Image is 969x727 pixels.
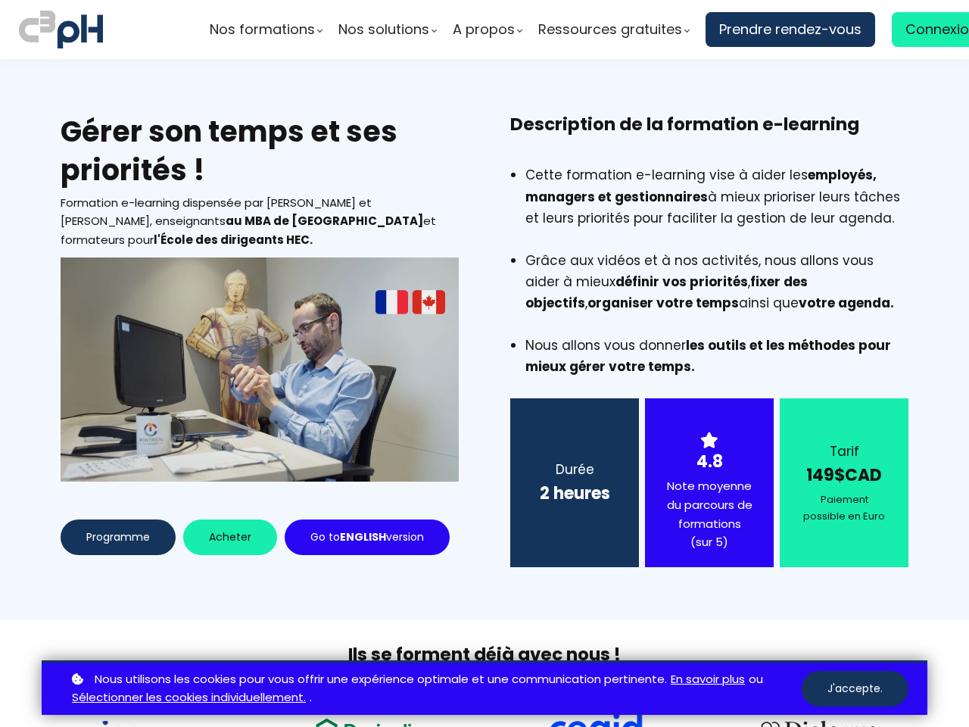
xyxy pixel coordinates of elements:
[154,232,313,248] b: l'École des dirigeants HEC.
[696,450,723,473] strong: 4.8
[587,294,739,312] strong: organiser votre temps
[706,12,875,47] a: Prendre rendez-vous
[210,18,315,41] span: Nos formations
[664,533,755,552] div: (sur 5)
[525,335,908,377] li: Nous allons vous donner
[525,250,908,335] li: Grâce aux vidéos et à nos activités, nous allons vous aider à mieux , , ainsi que
[719,18,862,41] span: Prendre rendez-vous
[529,459,620,480] div: Durée
[453,18,515,41] span: A propos
[42,643,927,666] h2: Ils se forment déjà avec nous !
[799,441,890,462] div: Tarif
[525,164,908,249] li: Cette formation e-learning vise à aider les à mieux prioriser leurs tâches et leurs priorités pou...
[799,294,894,312] strong: votre agenda.
[525,273,808,312] strong: fixer des objectifs
[285,520,450,555] button: Go toENGLISHversion
[95,670,667,689] span: Nous utilisons les cookies pour vous offrir une expérience optimale et une communication pertinente.
[615,273,748,291] strong: définir vos priorités
[209,529,251,545] span: Acheter
[183,520,277,555] button: Acheter
[61,520,176,555] button: Programme
[540,482,610,505] b: 2 heures
[68,670,802,708] p: ou .
[310,529,424,545] span: Go to version
[61,194,459,250] div: Formation e-learning dispensée par [PERSON_NAME] et [PERSON_NAME], enseignants et formateurs pour
[806,463,882,487] strong: 149$CAD
[671,670,745,689] a: En savoir plus
[525,166,877,205] strong: employés, managers et gestionnaires
[226,213,423,229] b: au MBA de [GEOGRAPHIC_DATA]
[538,18,682,41] span: Ressources gratuites
[664,477,755,552] div: Note moyenne du parcours de formations
[525,336,891,376] strong: les outils et les méthodes pour mieux gérer votre temps.
[802,671,908,707] button: J'accepte.
[340,529,386,544] strong: ENGLISH
[338,18,429,41] span: Nos solutions
[19,8,103,51] img: logo C3PH
[86,529,150,545] span: Programme
[799,491,890,525] div: Paiement possible en Euro
[61,112,459,190] h2: Gérer son temps et ses priorités !
[72,688,306,707] a: Sélectionner les cookies individuellement.
[510,112,908,161] h3: Description de la formation e-learning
